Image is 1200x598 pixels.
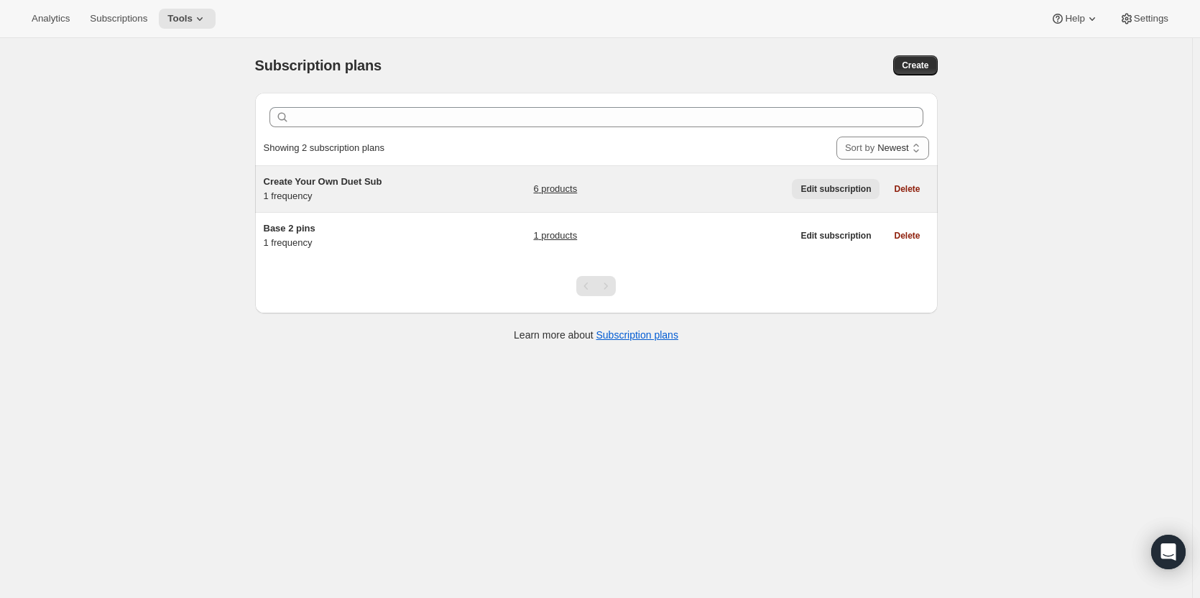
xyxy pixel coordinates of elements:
[902,60,928,71] span: Create
[792,179,880,199] button: Edit subscription
[159,9,216,29] button: Tools
[885,179,928,199] button: Delete
[90,13,147,24] span: Subscriptions
[264,223,315,234] span: Base 2 pins
[1111,9,1177,29] button: Settings
[533,182,577,196] a: 6 products
[264,175,443,203] div: 1 frequency
[800,230,871,241] span: Edit subscription
[576,276,616,296] nav: Pagination
[596,329,678,341] a: Subscription plans
[1065,13,1084,24] span: Help
[792,226,880,246] button: Edit subscription
[167,13,193,24] span: Tools
[264,176,382,187] span: Create Your Own Duet Sub
[255,57,382,73] span: Subscription plans
[893,55,937,75] button: Create
[894,230,920,241] span: Delete
[23,9,78,29] button: Analytics
[894,183,920,195] span: Delete
[81,9,156,29] button: Subscriptions
[533,229,577,243] a: 1 products
[885,226,928,246] button: Delete
[1042,9,1107,29] button: Help
[1151,535,1186,569] div: Open Intercom Messenger
[800,183,871,195] span: Edit subscription
[32,13,70,24] span: Analytics
[264,142,384,153] span: Showing 2 subscription plans
[514,328,678,342] p: Learn more about
[264,221,443,250] div: 1 frequency
[1134,13,1168,24] span: Settings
